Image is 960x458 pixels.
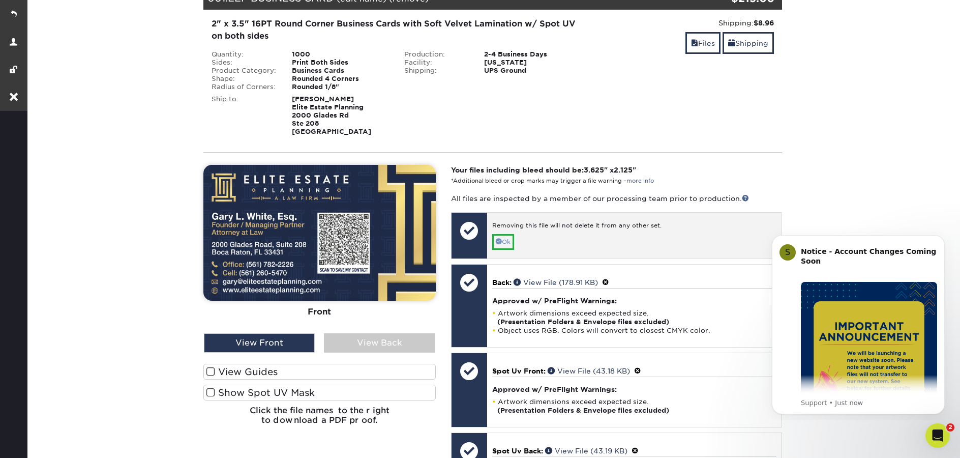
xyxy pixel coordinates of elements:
div: Rounded 1/8" [284,83,397,91]
span: Spot Uv Front: [492,367,546,375]
div: Radius of Corners: [204,83,284,91]
div: Product Category: [204,67,284,75]
span: 2 [946,423,954,432]
div: Rounded 4 Corners [284,75,397,83]
a: Shipping [723,32,774,54]
span: 2.125 [614,166,633,174]
a: Files [685,32,721,54]
a: View File (43.19 KB) [545,447,627,455]
iframe: Intercom notifications message [757,226,960,420]
a: View File (43.18 KB) [548,367,630,375]
strong: Your files including bleed should be: " x " [451,166,636,174]
h4: Approved w/ PreFlight Warnings: [492,385,776,393]
div: Business Cards [284,67,397,75]
li: Artwork dimensions exceed expected size. [492,397,776,415]
div: UPS Ground [476,67,589,75]
iframe: Intercom live chat [925,423,950,448]
strong: $8.96 [754,19,774,27]
span: Back: [492,278,512,287]
div: Ship to: [204,95,284,136]
span: Spot Uv Back: [492,447,543,455]
a: Ok [492,234,514,250]
div: Shipping: [397,67,477,75]
li: Object uses RGB. Colors will convert to closest CMYK color. [492,326,776,335]
strong: (Presentation Folders & Envelope files excluded) [497,318,669,326]
div: Removing this file will not delete it from any other set. [492,221,776,234]
h6: Click the file names to the right to download a PDF proof. [203,406,436,433]
div: Shape: [204,75,284,83]
div: Sides: [204,59,284,67]
small: *Additional bleed or crop marks may trigger a file warning – [451,178,654,184]
div: Print Both Sides [284,59,397,67]
div: Facility: [397,59,477,67]
div: [US_STATE] [476,59,589,67]
a: more info [626,178,654,184]
div: View Back [324,333,435,353]
div: 1000 [284,50,397,59]
div: Shipping: [596,18,774,28]
div: 2-4 Business Days [476,50,589,59]
span: shipping [728,39,735,47]
label: View Guides [203,364,436,380]
span: 3.625 [584,166,604,174]
label: Show Spot UV Mask [203,385,436,400]
strong: (Presentation Folders & Envelope files excluded) [497,407,669,414]
span: files [691,39,698,47]
li: Artwork dimensions exceed expected size. [492,309,776,326]
div: Front [203,301,436,323]
div: Production: [397,50,477,59]
strong: [PERSON_NAME] Elite Estate Planning 2000 Glades Rd Ste 208 [GEOGRAPHIC_DATA] [292,95,371,135]
p: All files are inspected by a member of our processing team prior to production. [451,193,782,204]
h4: Approved w/ PreFlight Warnings: [492,297,776,305]
div: 2" x 3.5" 16PT Round Corner Business Cards with Soft Velvet Lamination w/ Spot UV on both sides [212,18,581,42]
div: View Front [204,333,315,353]
div: Quantity: [204,50,284,59]
a: View File (178.91 KB) [514,278,598,287]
